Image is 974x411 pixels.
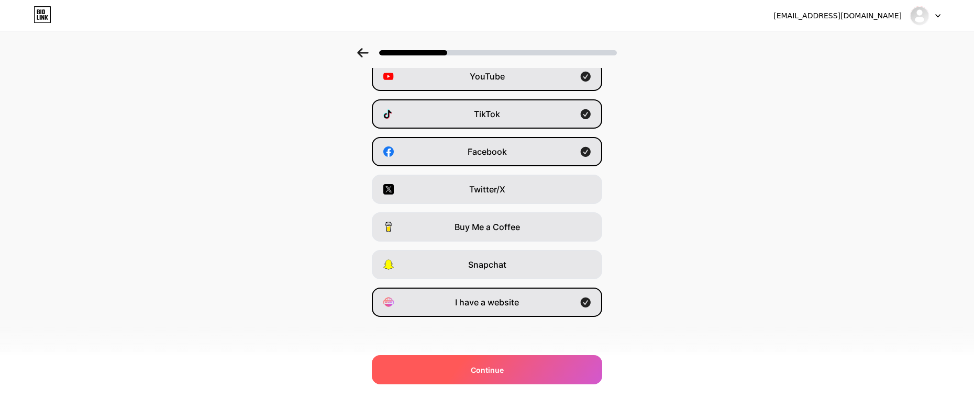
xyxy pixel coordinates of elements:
span: TikTok [474,108,500,120]
span: YouTube [470,70,505,83]
span: Twitter/X [469,183,505,196]
span: Continue [471,364,504,375]
span: Buy Me a Coffee [455,221,520,233]
img: xsxdmmx6 [910,6,929,26]
span: Snapchat [468,258,506,271]
span: Facebook [468,145,507,158]
span: I have a website [455,296,519,309]
div: [EMAIL_ADDRESS][DOMAIN_NAME] [773,10,902,21]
